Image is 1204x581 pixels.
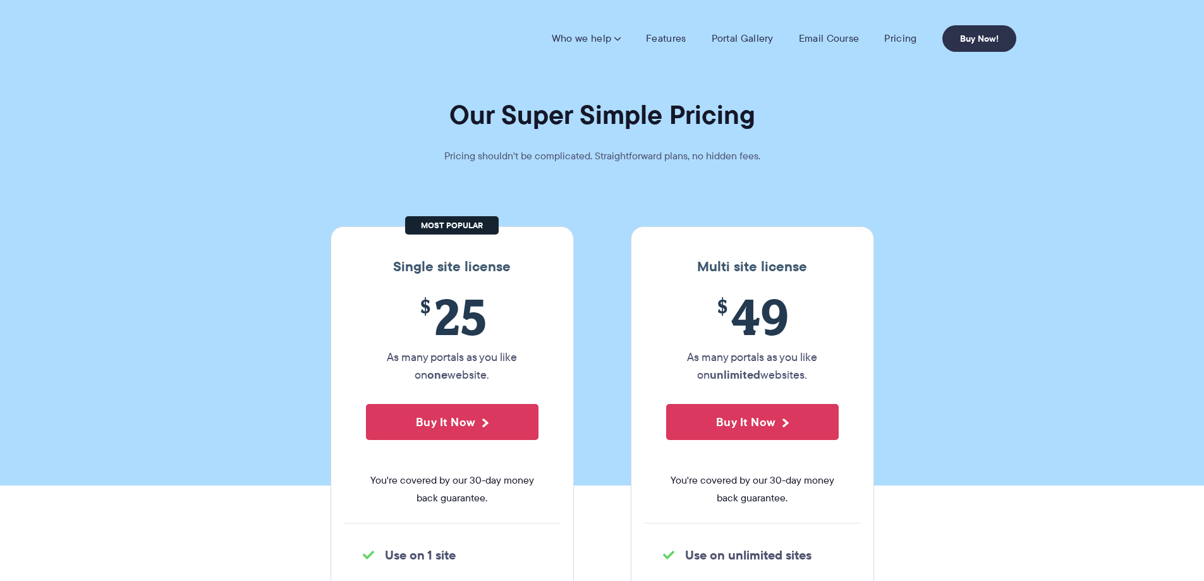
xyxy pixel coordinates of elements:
span: 25 [366,288,538,345]
p: As many portals as you like on websites. [666,348,839,384]
strong: unlimited [710,366,760,383]
span: 49 [666,288,839,345]
strong: Use on 1 site [385,546,456,565]
a: Buy Now! [942,25,1016,52]
span: You're covered by our 30-day money back guarantee. [666,472,839,507]
p: As many portals as you like on website. [366,348,538,384]
a: Email Course [799,32,860,45]
span: You're covered by our 30-day money back guarantee. [366,472,538,507]
h3: Multi site license [644,259,861,275]
a: Features [646,32,686,45]
strong: Use on unlimited sites [685,546,812,565]
button: Buy It Now [366,404,538,440]
button: Buy It Now [666,404,839,440]
a: Portal Gallery [712,32,774,45]
a: Who we help [552,32,621,45]
strong: one [427,366,447,383]
p: Pricing shouldn't be complicated. Straightforward plans, no hidden fees. [413,147,792,165]
a: Pricing [884,32,916,45]
h3: Single site license [344,259,561,275]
